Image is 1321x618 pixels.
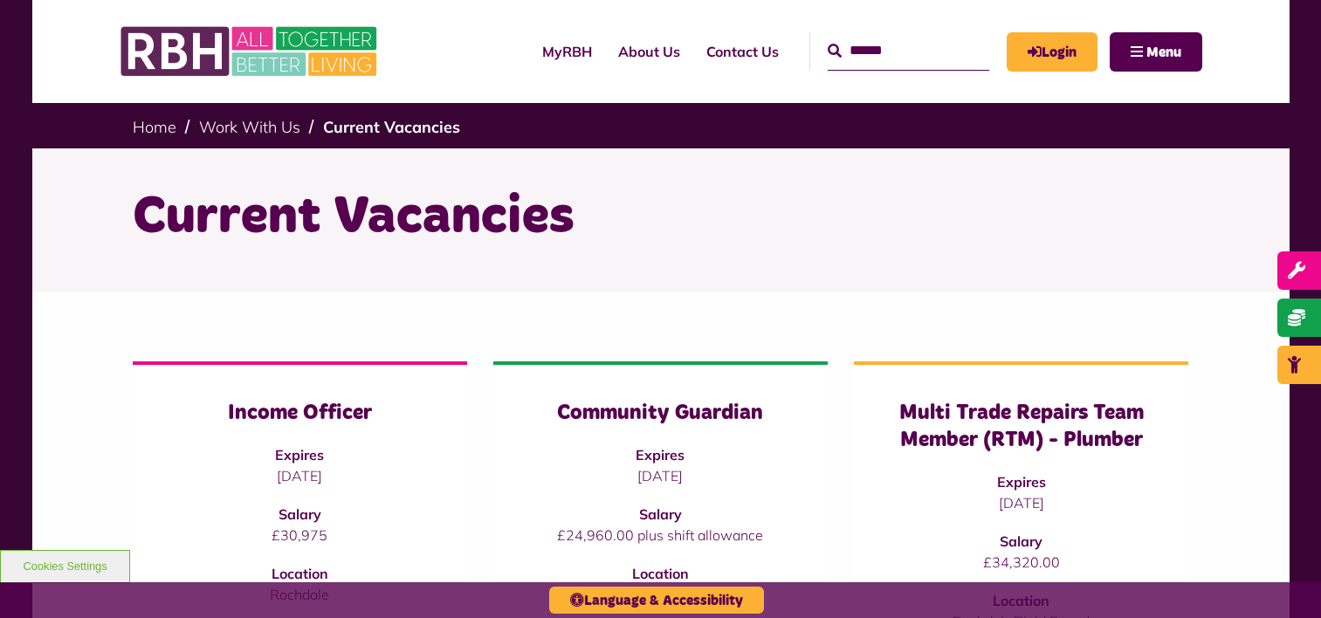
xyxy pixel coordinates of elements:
[997,473,1046,491] strong: Expires
[605,28,693,75] a: About Us
[889,492,1153,513] p: [DATE]
[275,446,324,463] strong: Expires
[889,552,1153,573] p: £34,320.00
[632,565,689,582] strong: Location
[529,28,605,75] a: MyRBH
[1110,32,1202,72] button: Navigation
[528,525,793,546] p: £24,960.00 plus shift allowance
[889,400,1153,454] h3: Multi Trade Repairs Team Member (RTM) - Plumber
[272,565,328,582] strong: Location
[639,505,682,523] strong: Salary
[1007,32,1097,72] a: MyRBH
[279,505,321,523] strong: Salary
[168,465,432,486] p: [DATE]
[120,17,382,86] img: RBH
[168,525,432,546] p: £30,975
[528,465,793,486] p: [DATE]
[168,400,432,427] h3: Income Officer
[693,28,792,75] a: Contact Us
[1146,45,1181,59] span: Menu
[549,587,764,614] button: Language & Accessibility
[1000,532,1042,550] strong: Salary
[133,183,1189,251] h1: Current Vacancies
[323,117,460,137] a: Current Vacancies
[133,117,176,137] a: Home
[1242,539,1321,618] iframe: Netcall Web Assistant for live chat
[636,446,685,463] strong: Expires
[199,117,300,137] a: Work With Us
[528,400,793,427] h3: Community Guardian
